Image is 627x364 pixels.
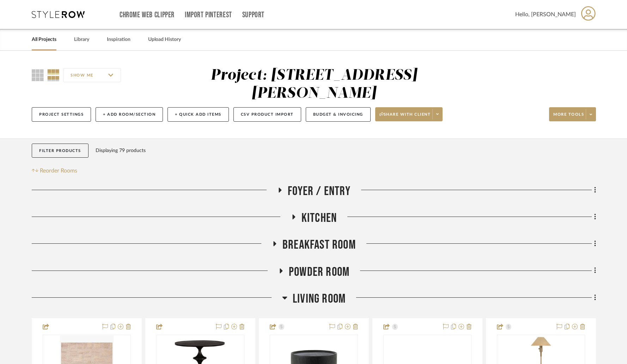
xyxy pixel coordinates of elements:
button: + Add Room/Section [96,107,163,122]
span: Foyer / Entry [288,184,351,199]
span: More tools [553,112,584,122]
button: Filter Products [32,144,89,158]
a: Inspiration [107,35,130,44]
button: CSV Product Import [233,107,301,122]
span: Powder Room [289,265,349,280]
span: Reorder Rooms [40,166,77,175]
span: Hello, [PERSON_NAME] [515,10,576,19]
button: Share with client [375,107,443,121]
button: + Quick Add Items [168,107,229,122]
div: Project: [STREET_ADDRESS][PERSON_NAME] [211,68,418,101]
span: Living Room [293,291,346,307]
a: Library [74,35,89,44]
a: Support [242,12,264,18]
span: Kitchen [302,211,337,226]
a: Upload History [148,35,181,44]
span: Share with client [379,112,431,122]
button: Project Settings [32,107,91,122]
span: Breakfast Room [282,237,356,253]
div: Displaying 79 products [96,144,146,158]
button: Budget & Invoicing [306,107,371,122]
a: All Projects [32,35,56,44]
a: Import Pinterest [185,12,232,18]
button: Reorder Rooms [32,166,77,175]
button: More tools [549,107,596,121]
a: Chrome Web Clipper [120,12,175,18]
